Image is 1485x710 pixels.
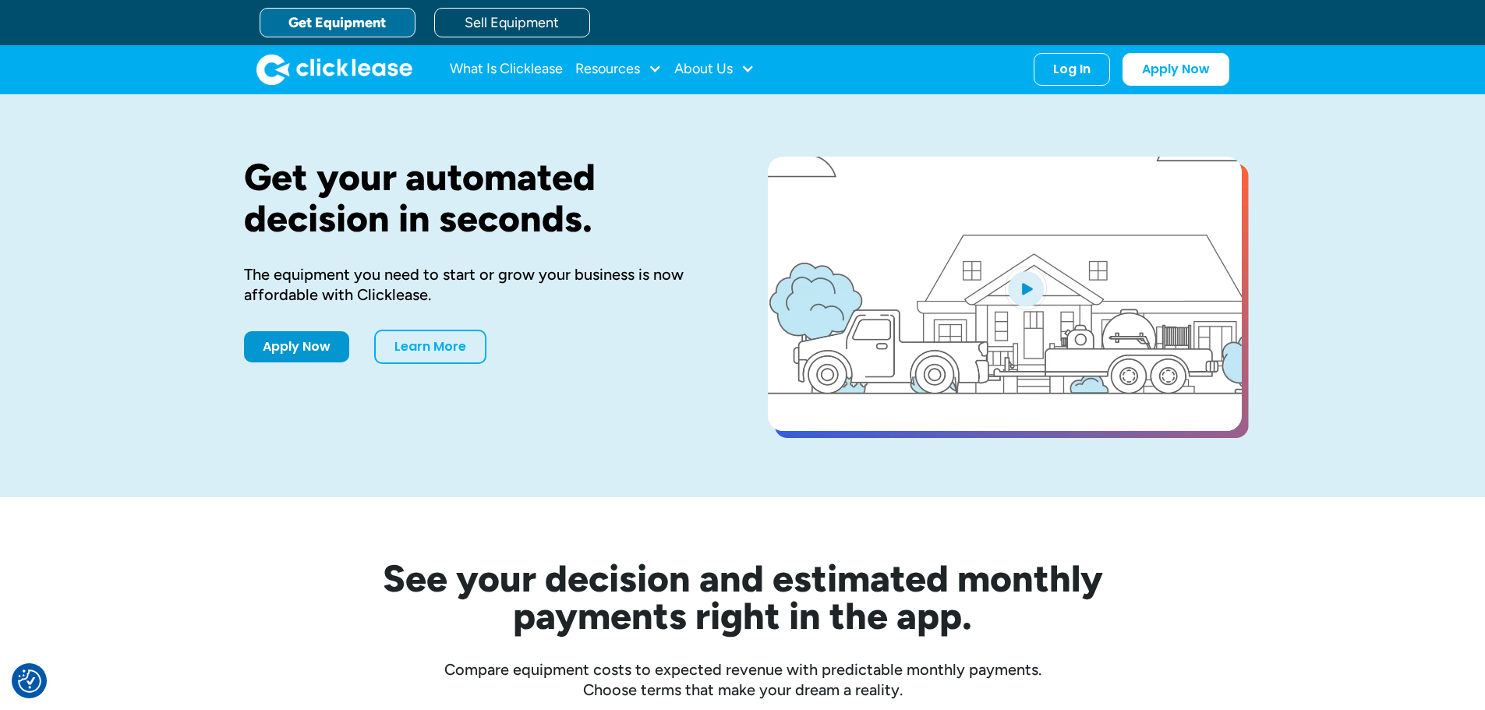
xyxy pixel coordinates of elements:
[1053,62,1091,77] div: Log In
[768,157,1242,431] a: open lightbox
[374,330,486,364] a: Learn More
[244,264,718,305] div: The equipment you need to start or grow your business is now affordable with Clicklease.
[18,669,41,693] img: Revisit consent button
[18,669,41,693] button: Consent Preferences
[306,560,1179,634] h2: See your decision and estimated monthly payments right in the app.
[1005,267,1047,310] img: Blue play button logo on a light blue circular background
[256,54,412,85] img: Clicklease logo
[1123,53,1229,86] a: Apply Now
[260,8,415,37] a: Get Equipment
[256,54,412,85] a: home
[244,331,349,362] a: Apply Now
[575,54,662,85] div: Resources
[434,8,590,37] a: Sell Equipment
[674,54,755,85] div: About Us
[244,157,718,239] h1: Get your automated decision in seconds.
[244,659,1242,700] div: Compare equipment costs to expected revenue with predictable monthly payments. Choose terms that ...
[450,54,563,85] a: What Is Clicklease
